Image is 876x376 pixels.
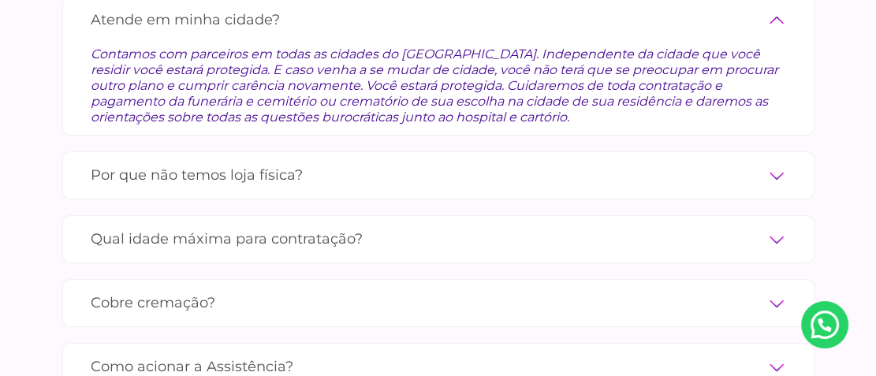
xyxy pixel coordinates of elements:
label: Qual idade máxima para contratação? [91,225,786,253]
div: Contamos com parceiros em todas as cidades do [GEOGRAPHIC_DATA]. Independente da cidade que você ... [91,34,786,125]
label: Cobre cremação? [91,289,786,317]
label: Por que não temos loja física? [91,162,786,189]
label: Atende em minha cidade? [91,6,786,34]
a: Nosso Whatsapp [801,301,848,348]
